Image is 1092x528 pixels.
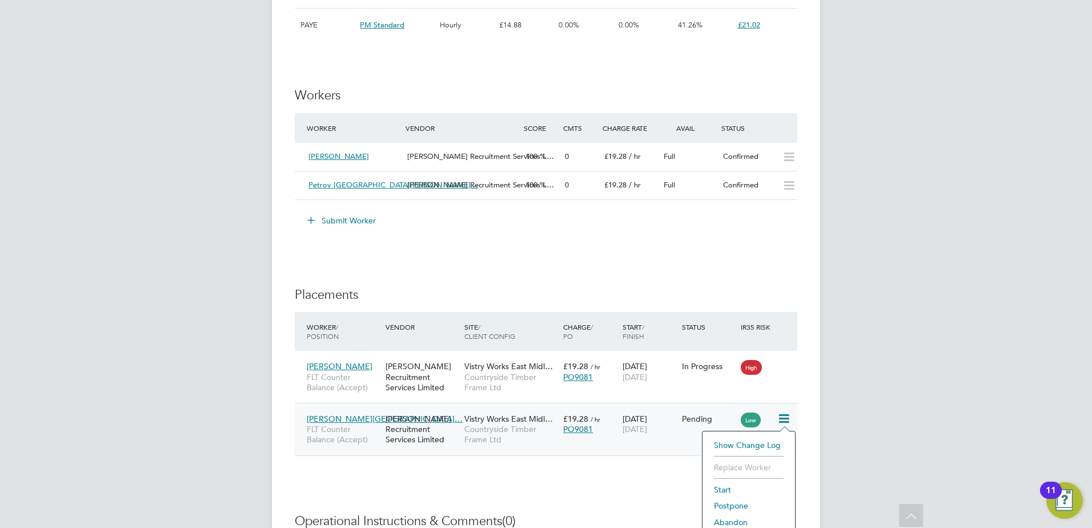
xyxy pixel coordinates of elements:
[565,151,569,161] span: 0
[620,317,679,346] div: Start
[629,151,641,161] span: / hr
[521,118,560,138] div: Score
[682,361,736,371] div: In Progress
[559,20,579,30] span: 0.00%
[708,482,789,498] li: Start
[403,118,521,138] div: Vendor
[620,408,679,440] div: [DATE]
[1046,490,1056,505] div: 11
[738,317,777,337] div: IR35 Risk
[299,211,385,230] button: Submit Worker
[591,362,600,371] span: / hr
[604,151,627,161] span: £19.28
[563,361,588,371] span: £19.28
[678,20,702,30] span: 41.26%
[708,498,789,514] li: Postpone
[304,355,797,365] a: [PERSON_NAME]FLT Counter Balance (Accept)[PERSON_NAME] Recruitment Services LimitedVistry Works E...
[383,355,461,398] div: [PERSON_NAME] Recruitment Services Limited
[679,317,738,337] div: Status
[563,372,593,382] span: PO9081
[295,87,797,104] h3: Workers
[307,372,380,393] span: FLT Counter Balance (Accept)
[604,180,627,190] span: £19.28
[437,9,496,42] div: Hourly
[464,361,553,371] span: Vistry Works East Midl…
[307,322,339,341] span: / Position
[464,414,553,424] span: Vistry Works East Midl…
[718,147,778,166] div: Confirmed
[664,180,675,190] span: Full
[304,118,403,138] div: Worker
[629,180,641,190] span: / hr
[307,424,380,445] span: FLT Counter Balance (Accept)
[298,9,357,42] div: PAYE
[620,355,679,387] div: [DATE]
[525,151,537,161] span: 100
[623,372,647,382] span: [DATE]
[563,322,593,341] span: / PO
[664,151,675,161] span: Full
[308,180,478,190] span: Petrov [GEOGRAPHIC_DATA][PERSON_NAME]…
[383,408,461,451] div: [PERSON_NAME] Recruitment Services Limited
[304,407,797,417] a: [PERSON_NAME][GEOGRAPHIC_DATA]…FLT Counter Balance (Accept)[PERSON_NAME] Recruitment Services Lim...
[718,118,797,138] div: Status
[741,413,761,427] span: Low
[623,424,647,434] span: [DATE]
[563,414,588,424] span: £19.28
[708,459,789,475] li: Replace Worker
[738,20,760,30] span: £21.02
[741,360,762,375] span: High
[307,414,463,424] span: [PERSON_NAME][GEOGRAPHIC_DATA]…
[464,372,557,393] span: Countryside Timber Frame Ltd
[308,151,369,161] span: [PERSON_NAME]
[307,361,372,371] span: [PERSON_NAME]
[295,287,797,303] h3: Placements
[718,176,778,195] div: Confirmed
[360,20,404,30] span: PM Standard
[659,118,718,138] div: Avail
[1046,482,1083,519] button: Open Resource Center, 11 new notifications
[461,317,560,346] div: Site
[407,180,554,190] span: [PERSON_NAME] Recruitment Services L…
[464,322,515,341] span: / Client Config
[560,118,600,138] div: Cmts
[525,180,537,190] span: 100
[407,151,554,161] span: [PERSON_NAME] Recruitment Services L…
[600,118,659,138] div: Charge Rate
[682,414,736,424] div: Pending
[563,424,593,434] span: PO9081
[496,9,556,42] div: £14.88
[304,317,383,346] div: Worker
[565,180,569,190] span: 0
[591,415,600,423] span: / hr
[623,322,644,341] span: / Finish
[560,317,620,346] div: Charge
[464,424,557,445] span: Countryside Timber Frame Ltd
[619,20,639,30] span: 0.00%
[383,317,461,337] div: Vendor
[708,437,789,453] li: Show change log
